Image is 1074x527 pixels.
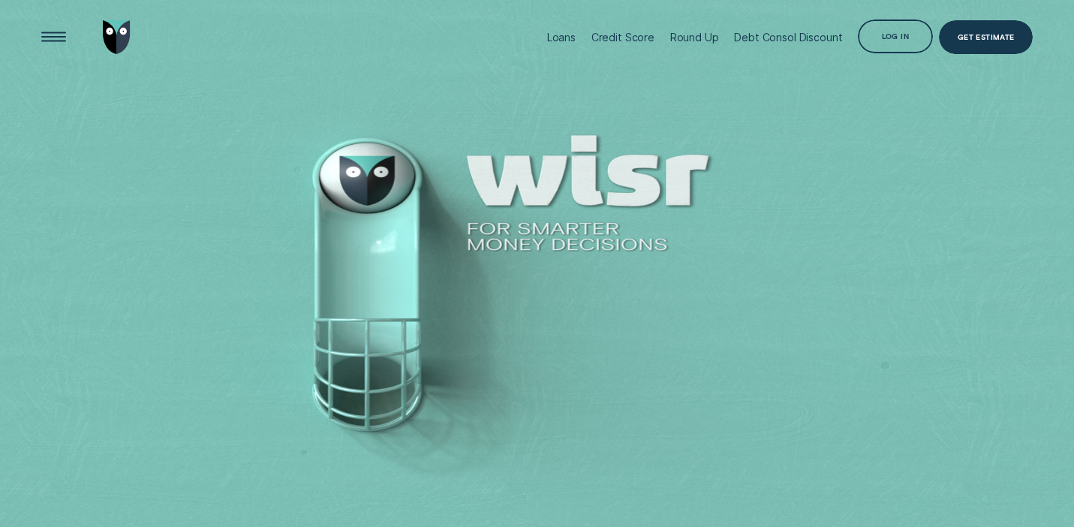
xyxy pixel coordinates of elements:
[591,31,654,44] div: Credit Score
[547,31,576,44] div: Loans
[734,31,842,44] div: Debt Consol Discount
[37,20,71,54] button: Open Menu
[858,20,932,53] button: Log in
[670,31,719,44] div: Round Up
[939,20,1033,54] a: Get Estimate
[103,20,131,54] img: Wisr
